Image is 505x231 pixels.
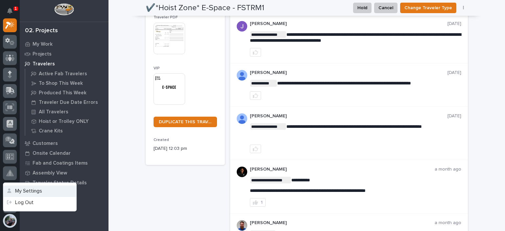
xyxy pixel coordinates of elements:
h2: ✔️*Hoist Zone* E-Space - FSTRM1 [146,3,264,13]
a: To Shop This Week [25,79,108,88]
p: Assembly View [33,170,67,176]
span: Change Traveler Type [404,4,452,12]
span: VIP [154,66,160,70]
p: [DATE] [447,21,461,27]
p: Produced This Week [39,90,86,96]
div: 1 [261,200,263,205]
p: All Travelers [39,109,68,115]
p: Hoist or Trolley ONLY [39,119,89,125]
button: 1 [250,198,266,207]
a: My Work [20,39,108,49]
a: Log Out [3,197,76,208]
div: 02. Projects [25,27,58,35]
p: Projects [33,51,52,57]
p: [PERSON_NAME] [250,21,447,27]
p: Travelers [33,61,55,67]
img: ALV-UjVK11pvv0JrxM8bNkTQWfv4xnZ85s03ZHtFT3xxB8qVTUjtPHO-DWWZTEdA35mZI6sUjE79Qfstu9ANu_EFnWHbkWd3s... [237,70,247,81]
p: [PERSON_NAME] [250,113,447,119]
p: [PERSON_NAME] [250,70,447,76]
p: Fab and Coatings Items [33,160,88,166]
a: Customers [20,138,108,148]
img: 1cuUYOxSRWZudHgABrOC [237,167,247,177]
p: [DATE] [447,70,461,76]
button: like this post [250,91,261,100]
p: [DATE] [447,113,461,119]
span: Cancel [378,4,393,12]
button: like this post [250,48,261,57]
p: 1 [14,6,17,11]
p: To Shop This Week [39,81,83,86]
a: Active Fab Travelers [25,69,108,78]
a: Traveler Status Details [20,178,108,188]
button: like this post [250,145,261,153]
a: Hoist or Trolley ONLY [25,117,108,126]
span: Traveler PDF [154,15,178,19]
span: DUPLICATE THIS TRAVELER [159,120,212,124]
span: Created [154,138,169,142]
a: DUPLICATE THIS TRAVELER [154,117,217,127]
p: [PERSON_NAME] [250,167,435,172]
a: All Travelers [25,107,108,116]
img: AOh14GjpcA6ydKGAvwfezp8OhN30Q3_1BHk5lQOeczEvCIoEuGETHm2tT-JUDAHyqffuBe4ae2BInEDZwLlH3tcCd_oYlV_i4... [237,113,247,124]
button: Cancel [374,3,397,13]
a: Onsite Calendar [20,148,108,158]
a: Crane Kits [25,126,108,135]
a: Projects [20,49,108,59]
p: Traveler Status Details [33,180,87,186]
p: a month ago [435,167,461,172]
a: Fab and Coatings Items [20,158,108,168]
p: Onsite Calendar [33,150,71,156]
p: [PERSON_NAME] [250,220,435,226]
a: Produced This Week [25,88,108,97]
a: Assembly View [20,168,108,178]
p: Traveler Due Date Errors [39,100,98,105]
img: AATXAJywsQtdZu1w-rz0-06ykoMAWJuusLdIj9kTasLJ=s96-c [237,21,247,32]
a: Traveler Due Date Errors [25,98,108,107]
button: Hold [353,3,372,13]
img: Workspace Logo [54,3,74,15]
p: [DATE] 12:03 pm [154,145,217,152]
button: My Settings [3,185,76,197]
p: Active Fab Travelers [39,71,87,77]
span: Hold [357,4,367,12]
p: My Work [33,41,53,47]
div: Notifications1 [8,8,17,18]
p: Customers [33,141,58,147]
p: Crane Kits [39,128,63,134]
button: users-avatar [3,214,17,228]
a: Travelers [20,59,108,69]
button: Change Traveler Type [400,3,456,13]
img: 6hTokn1ETDGPf9BPokIQ [237,220,247,231]
p: a month ago [435,220,461,226]
button: Notifications [3,4,17,18]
